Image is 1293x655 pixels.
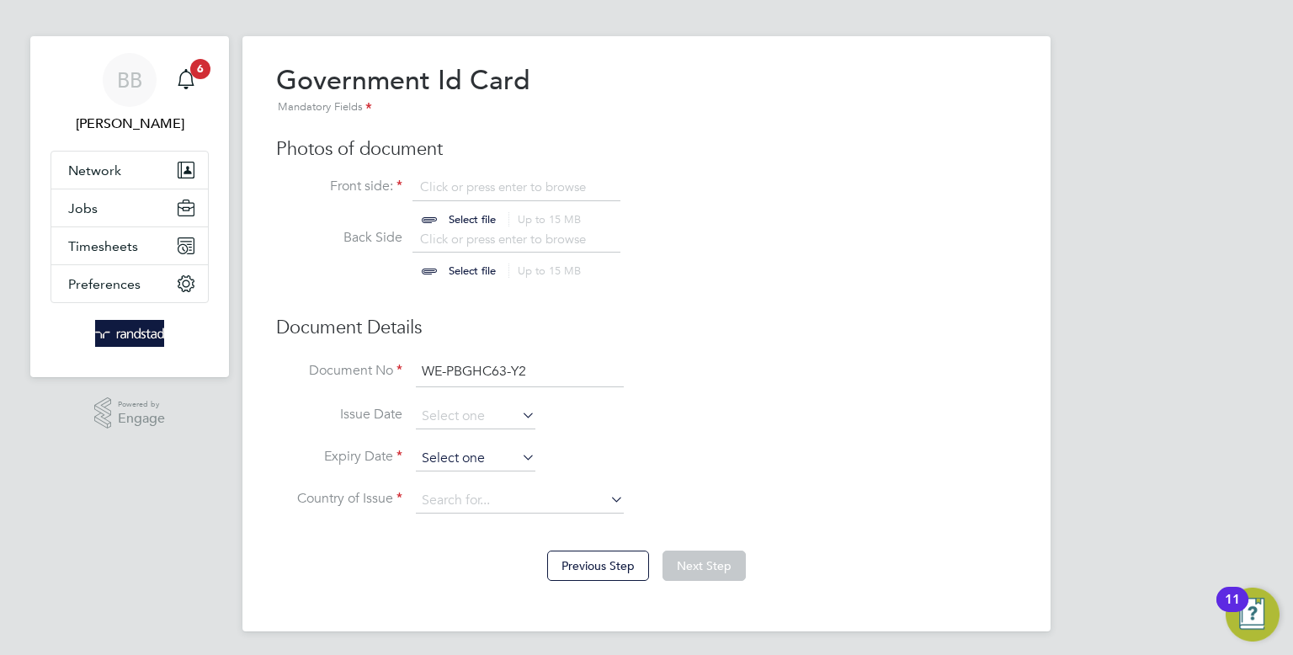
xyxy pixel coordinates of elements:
span: Network [68,162,121,178]
img: randstad-logo-retina.png [95,320,165,347]
span: Billy Barnett [51,114,209,134]
span: Jobs [68,200,98,216]
span: Preferences [68,276,141,292]
input: Select one [416,404,535,429]
button: Jobs [51,189,208,226]
h3: Photos of document [276,137,1017,162]
a: BB[PERSON_NAME] [51,53,209,134]
label: Issue Date [276,406,402,423]
nav: Main navigation [30,36,229,377]
div: 11 [1225,599,1240,621]
span: 6 [190,59,210,79]
button: Preferences [51,265,208,302]
label: Back Side [276,229,402,247]
span: Powered by [118,397,165,412]
h2: Government Id Card [276,63,530,117]
a: Go to home page [51,320,209,347]
input: Select one [416,446,535,471]
button: Timesheets [51,227,208,264]
span: Engage [118,412,165,426]
button: Next Step [662,551,746,581]
button: Previous Step [547,551,649,581]
span: BB [117,69,142,91]
a: Powered byEngage [94,397,166,429]
span: Timesheets [68,238,138,254]
label: Country of Issue [276,490,402,508]
button: Network [51,152,208,189]
label: Expiry Date [276,448,402,466]
label: Front side: [276,178,402,195]
label: Document No [276,362,402,380]
h3: Document Details [276,316,1017,340]
a: 6 [169,53,203,107]
div: Mandatory Fields [276,99,530,117]
input: Search for... [416,488,624,514]
button: Open Resource Center, 11 new notifications [1226,588,1280,642]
